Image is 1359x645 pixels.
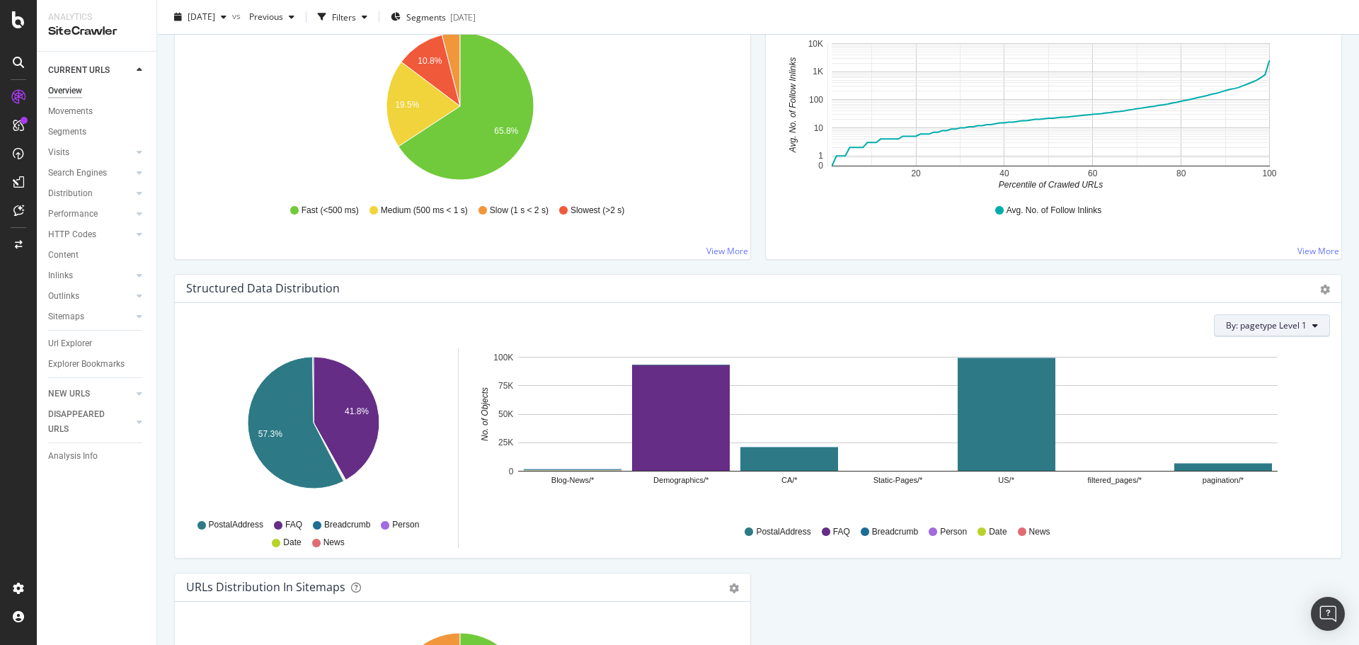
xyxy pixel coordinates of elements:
[833,526,850,538] span: FAQ
[777,27,1325,191] svg: A chart.
[808,39,823,49] text: 10K
[788,57,798,154] text: Avg. No. of Follow Inlinks
[392,519,419,531] span: Person
[324,519,370,531] span: Breadcrumb
[48,268,132,283] a: Inlinks
[490,205,549,217] span: Slow (1 s < 2 s)
[48,407,132,437] a: DISAPPEARED URLS
[493,353,513,363] text: 100K
[813,67,823,76] text: 1K
[395,100,419,110] text: 19.5%
[312,6,373,28] button: Filters
[48,227,132,242] a: HTTP Codes
[48,289,132,304] a: Outlinks
[332,11,356,23] div: Filters
[48,84,82,98] div: Overview
[1311,597,1345,631] div: Open Intercom Messenger
[1088,169,1098,178] text: 60
[381,205,468,217] span: Medium (500 ms < 1 s)
[418,56,442,66] text: 10.8%
[323,537,345,549] span: News
[509,467,514,476] text: 0
[48,289,79,304] div: Outlinks
[48,227,96,242] div: HTTP Codes
[48,387,90,401] div: NEW URLS
[940,526,967,538] span: Person
[48,166,132,181] a: Search Engines
[706,245,748,257] a: View More
[1297,245,1339,257] a: View More
[48,268,73,283] div: Inlinks
[911,169,921,178] text: 20
[48,207,132,222] a: Performance
[551,476,595,484] text: Blog-News/*
[48,145,132,160] a: Visits
[186,27,734,191] svg: A chart.
[188,11,215,23] span: 2025 Oct. 2nd
[48,63,132,78] a: CURRENT URLS
[48,248,79,263] div: Content
[243,6,300,28] button: Previous
[1088,476,1142,484] text: filtered_pages/*
[498,438,513,447] text: 25K
[570,205,624,217] span: Slowest (>2 s)
[48,207,98,222] div: Performance
[498,409,513,419] text: 50K
[48,63,110,78] div: CURRENT URLS
[385,6,481,28] button: Segments[DATE]
[1262,169,1276,178] text: 100
[48,125,147,139] a: Segments
[48,125,86,139] div: Segments
[48,309,84,324] div: Sitemaps
[186,580,345,594] div: URLs Distribution in Sitemaps
[48,357,147,372] a: Explorer Bookmarks
[48,407,120,437] div: DISAPPEARED URLS
[476,348,1319,513] svg: A chart.
[818,151,823,161] text: 1
[480,387,490,441] text: No. of Objects
[48,336,92,351] div: Url Explorer
[243,11,283,23] span: Previous
[406,11,446,23] span: Segments
[729,583,739,593] div: gear
[48,23,145,40] div: SiteCrawler
[48,357,125,372] div: Explorer Bookmarks
[232,9,243,21] span: vs
[1320,285,1330,295] div: gear
[48,309,132,324] a: Sitemaps
[48,248,147,263] a: Content
[190,348,437,513] svg: A chart.
[258,429,282,439] text: 57.3%
[48,387,132,401] a: NEW URLS
[756,526,810,538] span: PostalAddress
[48,166,107,181] div: Search Engines
[873,476,923,484] text: Static-Pages/*
[186,281,340,295] div: Structured Data Distribution
[168,6,232,28] button: [DATE]
[999,180,1103,190] text: Percentile of Crawled URLs
[48,84,147,98] a: Overview
[48,449,147,464] a: Analysis Info
[48,11,145,23] div: Analytics
[283,537,301,549] span: Date
[285,519,302,531] span: FAQ
[48,336,147,351] a: Url Explorer
[1029,526,1050,538] span: News
[48,186,93,201] div: Distribution
[48,186,132,201] a: Distribution
[1214,314,1330,337] button: By: pagetype Level 1
[494,126,518,136] text: 65.8%
[302,205,359,217] span: Fast (<500 ms)
[48,145,69,160] div: Visits
[809,95,823,105] text: 100
[48,104,93,119] div: Movements
[48,104,147,119] a: Movements
[498,381,513,391] text: 75K
[818,161,823,171] text: 0
[1226,319,1307,331] span: By: pagetype Level 1
[999,169,1009,178] text: 40
[814,123,824,133] text: 10
[48,449,98,464] div: Analysis Info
